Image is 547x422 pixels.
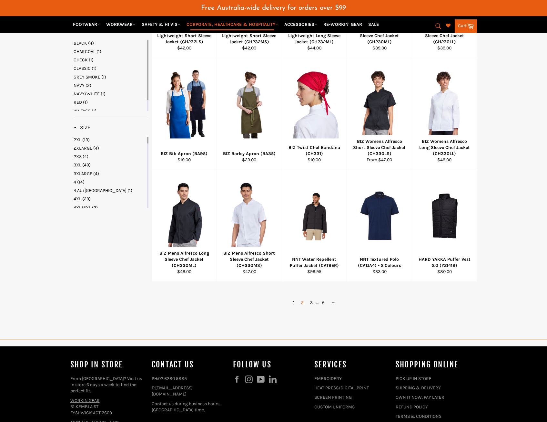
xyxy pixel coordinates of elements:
a: 2XS [74,153,146,160]
a: CORPORATE, HEALTHCARE & HOSPITALITY [184,19,281,30]
span: 3XL [74,162,81,168]
div: BIZ Womens Alfresco Short Sleeve Chef Jacket (CH330LS) [351,138,408,157]
a: RE-WORKIN' GEAR [321,19,365,30]
div: NNT Textured Polo (CATJA4) - 2 Colours [351,256,408,269]
span: Size [74,124,90,131]
a: BIZ Bib Apron (BA95)BIZ Bib Apron (BA95)$19.00 [152,58,217,170]
span: (4) [93,171,99,176]
a: NAVY/WHITE [74,91,146,97]
span: BLACK [74,40,87,46]
span: (4) [83,154,88,159]
a: OWN IT NOW, PAY LATER [396,395,444,400]
span: NAVY/WHITE [74,91,100,97]
span: 3XLARGE [74,171,92,176]
a: SAFETY & HI VIS [139,19,183,30]
span: (4) [93,145,99,151]
span: (1) [89,57,94,63]
p: E: [152,385,227,397]
a: CHARCOAL [74,48,146,55]
p: PH: [152,375,227,382]
h4: services [314,359,389,370]
a: HARD YAKKA Puffer Vest 2.0 (Y21418)HARD YAKKA Puffer Vest 2.0 (Y21418)$80.00 [412,170,477,282]
a: ACCESSORIES [282,19,320,30]
a: BIZ Mens Alfresco Short Sleeve Chef Jacket (CH330MS)BIZ Mens Alfresco Short Sleeve Chef Jacket (C... [217,170,282,282]
div: BIZ Mens Alfresco Long Sleeve Chef Jacket (CH330ML) [156,250,213,269]
a: SCREEN PRINTING [314,395,352,400]
span: (4) [88,40,94,46]
a: BLACK [74,40,146,46]
span: 2XL [74,137,81,142]
a: 3 [307,298,316,307]
span: 2XS [74,154,82,159]
a: REFUND POLICY [396,404,428,410]
a: BIZ Barley Apron (BA35)BIZ Barley Apron (BA35)$23.00 [217,58,282,170]
span: 4XL [74,196,81,202]
h3: Size [74,124,90,131]
span: (2) [92,205,98,210]
a: SHIPPING & DELIVERY [396,385,441,391]
span: CLASSIC [74,66,91,71]
a: 2 [298,298,307,307]
p: Contact us during business hours, [GEOGRAPHIC_DATA] time. [152,401,227,413]
span: (13) [82,137,90,142]
a: 6 [319,298,328,307]
div: BIZ Bib Apron (BA95) [156,151,213,157]
a: NAVY [74,82,146,89]
a: RED [74,99,146,105]
a: 3XLARGE [74,171,146,177]
a: EMBROIDERY [314,376,342,381]
a: NNT Water Repellent Puffer Jacket (CATBER)NNT Water Repellent Puffer Jacket (CATBER)$99.95 [282,170,347,282]
span: 4XL/5XL [74,205,91,210]
a: BIZ Womens Alfresco Short Sleeve Chef Jacket (CH330LS)BIZ Womens Alfresco Short Sleeve Chef Jacke... [347,58,412,170]
div: BIZ Mens Alfresco Short Sleeve Chef Jacket (CH330MS) [221,250,278,269]
span: (2) [86,83,91,88]
span: Free Australia-wide delivery for orders over $99 [201,5,346,11]
div: HARD YAKKA Puffer Vest 2.0 (Y21418) [416,256,473,269]
h4: Follow us [233,359,308,370]
a: → [328,298,339,307]
a: GREY SMOKE [74,74,146,80]
span: CHARCOAL [74,49,96,54]
a: 4 AU/US [74,187,146,194]
a: FOOTWEAR [70,19,103,30]
a: TERMS & CONDITIONS [396,414,441,419]
span: (29) [82,196,91,202]
span: (1) [127,188,132,193]
span: (1) [92,108,96,114]
span: (1) [101,91,106,97]
a: 02 6280 5885 [158,376,187,381]
span: (1) [96,49,101,54]
div: BIZ Barley Apron (BA35) [221,151,278,157]
a: CLASSIC [74,65,146,71]
a: BIZ Womens Alfresco Long Sleeve Chef Jacket (CH330LL)BIZ Womens Alfresco Long Sleeve Chef Jacket ... [412,58,477,170]
a: 3XL [74,162,146,168]
a: BIZ Mens Alfresco Long Sleeve Chef Jacket (CH330ML)BIZ Mens Alfresco Long Sleeve Chef Jacket (CH3... [152,170,217,282]
span: (1) [101,74,106,80]
span: (1) [83,100,88,105]
a: 4 [74,179,146,185]
h4: SHOPPING ONLINE [396,359,471,370]
div: BIZ Twist Chef Bandana (CH331) [286,144,343,157]
h4: Contact Us [152,359,227,370]
p: 51 KEMBLA ST FYSHWICK ACT 2609 [70,397,145,416]
span: NAVY [74,83,85,88]
span: CHECK [74,57,88,63]
span: RED [74,100,82,105]
a: NNT Textured Polo (CATJA4) - 2 ColoursNNT Textured Polo (CATJA4) - 2 Colours$33.00 [347,170,412,282]
span: (1) [92,66,96,71]
span: GREY SMOKE [74,74,100,80]
a: 4XL [74,196,146,202]
a: PICK UP IN STORE [396,376,431,381]
a: SALE [366,19,381,30]
span: VINTAGE [74,108,91,114]
div: BIZ Mens Zest Lightweight Long Sleeve Jacket (CH232ML) [286,26,343,45]
span: 4 AU/[GEOGRAPHIC_DATA] [74,188,127,193]
a: BIZ Twist Chef Bandana (CH331)BIZ Twist Chef Bandana (CH331)$10.00 [282,58,347,170]
a: CUSTOM UNIFORMS [314,404,355,410]
span: Color [74,28,95,34]
span: ... [316,300,319,305]
a: WORKIN GEAR [70,398,100,403]
h4: Shop In Store [70,359,145,370]
span: 2XLARGE [74,145,92,151]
